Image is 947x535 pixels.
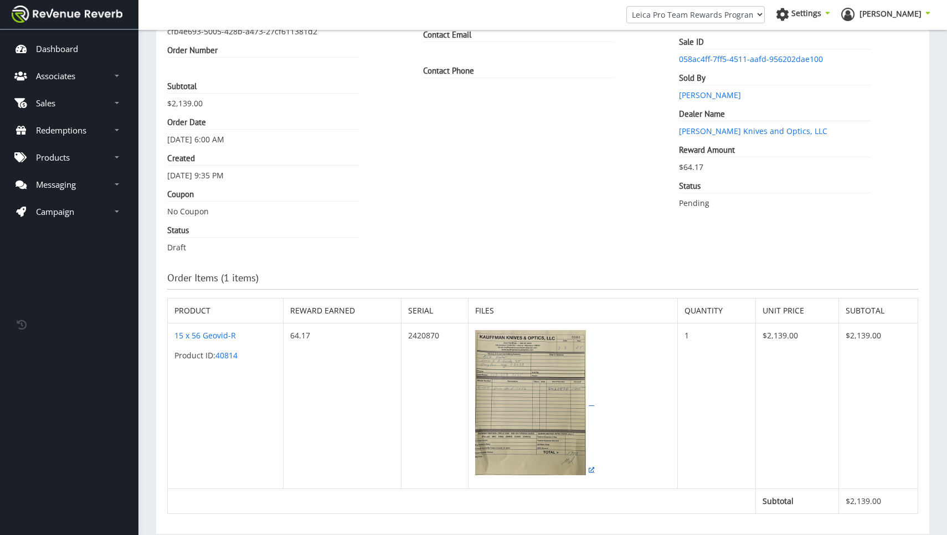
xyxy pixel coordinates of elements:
dd: Pending [679,198,918,209]
p: Redemptions [36,125,86,136]
strong: Sold By [679,73,706,83]
dt: Created [167,153,359,166]
a: Dashboard [8,36,130,61]
a: Messaging [8,172,130,197]
p: Products [36,152,70,163]
strong: Status [679,181,701,191]
th: Subtotal [839,299,918,323]
p: Sales [36,97,55,109]
a: 15 x 56 Geovid-R [174,330,236,341]
strong: Reward Amount [679,145,735,155]
b: Sale ID [679,37,704,47]
td: 64.17 [283,323,401,489]
a: Campaign [8,199,130,224]
dt: Contact Email [423,29,615,42]
span: [PERSON_NAME] [859,8,922,19]
dd: [DATE] 9:35 PM [167,170,406,181]
a: [PERSON_NAME] [841,8,930,24]
a: Associates [8,63,130,89]
p: Dashboard [36,43,78,54]
b: Subtotal [763,496,794,506]
a: Sales [8,90,130,116]
p: Campaign [36,206,74,217]
td: 2420870 [401,323,469,489]
td: 1 [678,323,756,489]
dt: Subtotal [167,81,359,94]
dd: No Coupon [167,206,406,217]
td: $2,139.00 [756,323,839,489]
p: Messaging [36,179,76,190]
dd: [DATE] 6:00 AM [167,134,406,145]
th: Files [469,299,678,323]
th: Unit Price [756,299,839,323]
img: navbar brand [12,6,122,23]
th: Serial [401,299,469,323]
th: Reward Earned [283,299,401,323]
dt: Order Date [167,117,359,130]
th: Quantity [678,299,756,323]
a: [PERSON_NAME] Knives and Optics, LLC [679,126,827,136]
a: [PERSON_NAME] [679,90,741,100]
th: Product [168,299,284,323]
a: 40814 [215,350,238,361]
dt: Contact Phone [423,65,615,78]
p: Associates [36,70,75,81]
h3: Order Items (1 items) [167,270,918,290]
a: Products [8,145,130,170]
a: 058ac4ff-7ff5-4511-aafd-956202dae100 [679,54,823,64]
td: $2,139.00 [839,488,918,513]
img: ff6aefc3-7acf-4eac-9f01-096b9e767501.jpg [475,330,586,475]
dd: $2,139.00 [167,98,406,109]
dt: Status [167,225,359,238]
dt: Order Number [167,45,359,58]
dd: Draft [167,242,406,253]
td: $2,139.00 [839,323,918,489]
a: Redemptions [8,117,130,143]
dt: Coupon [167,189,359,202]
a: Settings [776,8,830,24]
span: Settings [791,8,821,18]
strong: Dealer Name [679,109,725,119]
p: Product ID: [174,350,276,361]
dd: cfb4e693-5005-428b-a473-27cf611381d2 [167,26,406,37]
img: ph-profile.png [841,8,855,21]
dd: $64.17 [679,162,918,173]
